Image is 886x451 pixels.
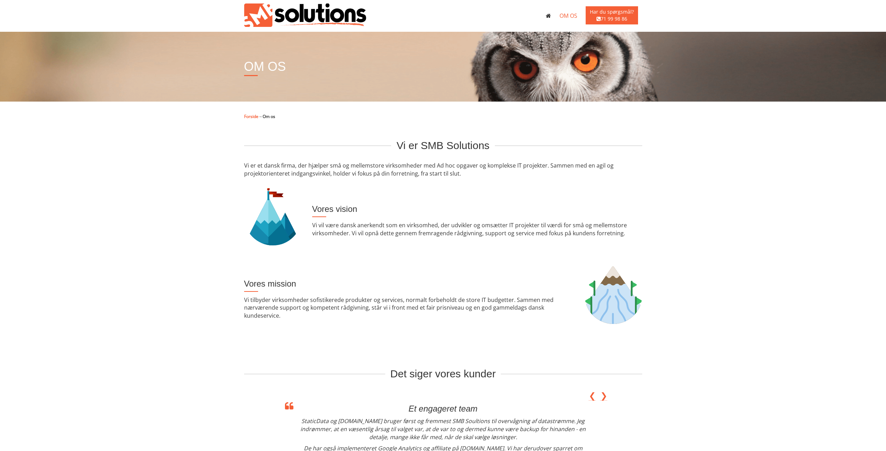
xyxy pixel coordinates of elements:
[239,271,579,320] div: Vi tilbyder virksomheder sofistikerede produkter og services, normalt forbeholdt de store IT budg...
[307,196,647,237] div: Vi vil være dansk anerkendt som en virksomhed, der udvikler og omsætter IT projekter til værdi fo...
[600,391,607,401] a: ❯
[299,404,587,413] h3: Et engageret team
[396,143,489,148] span: Vi er SMB Solutions
[299,417,587,441] p: StaticData og [DOMAIN_NAME] bruger først og fremmest SMB Soultions til overvågning af datastrømme...
[588,391,595,401] a: ❮
[263,113,275,119] strong: Om os
[390,371,496,376] span: Det siger vores kunder
[244,60,286,74] h1: Om os
[244,113,258,119] a: Forside
[244,279,296,288] span: Vores mission
[244,113,275,119] span: →
[239,140,647,335] div: Vi er et dansk firma, der hjælper små og mellemstore virksomheder med Ad hoc opgaver og komplekse...
[312,204,357,214] span: Vores vision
